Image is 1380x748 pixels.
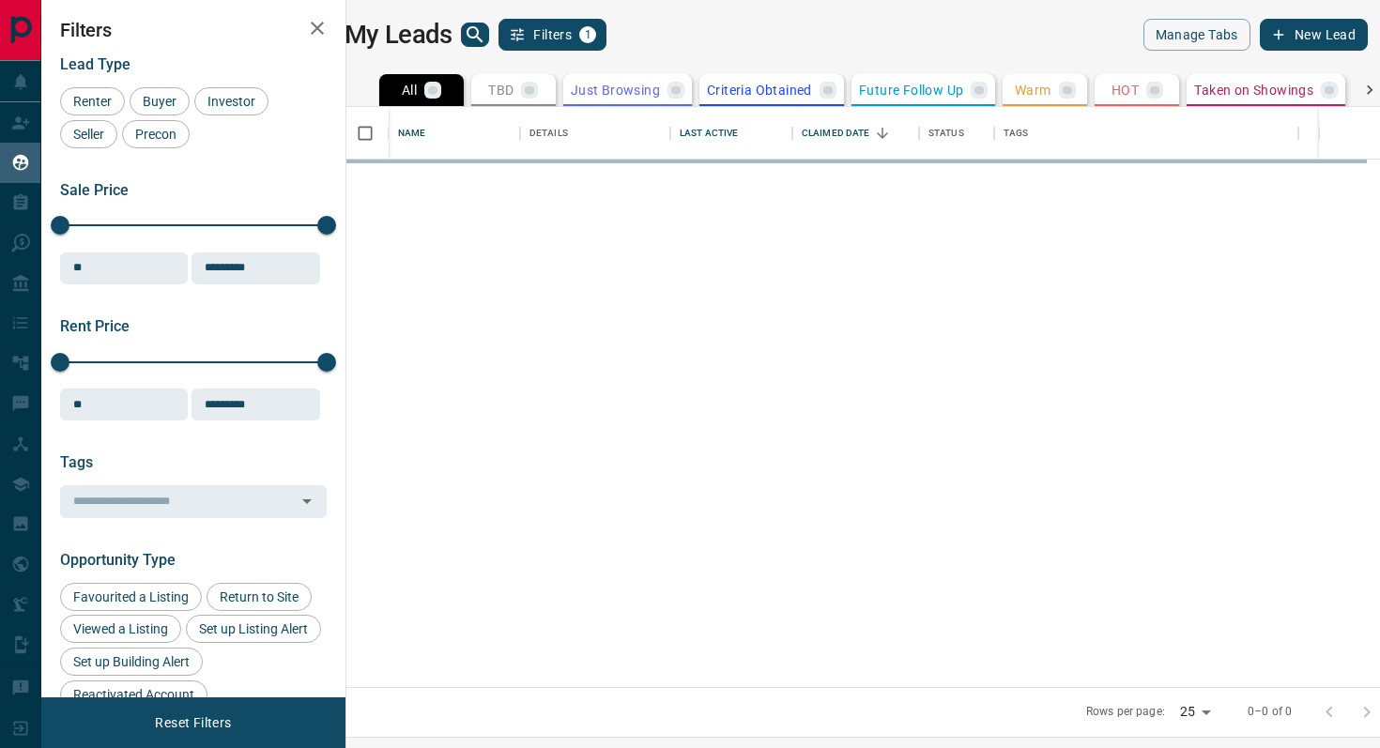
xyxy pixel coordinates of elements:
button: Manage Tabs [1143,19,1250,51]
span: Tags [60,453,93,471]
div: Details [520,107,670,160]
div: Seller [60,120,117,148]
div: Set up Listing Alert [186,615,321,643]
p: Future Follow Up [859,84,963,97]
p: Just Browsing [571,84,660,97]
div: Details [529,107,568,160]
span: Set up Building Alert [67,654,196,669]
span: Rent Price [60,317,130,335]
span: Reactivated Account [67,687,201,702]
p: Taken on Showings [1194,84,1313,97]
span: Favourited a Listing [67,589,195,604]
div: Return to Site [207,583,312,611]
div: Claimed Date [792,107,919,160]
div: Tags [994,107,1298,160]
p: HOT [1112,84,1139,97]
span: Buyer [136,94,183,109]
div: Status [928,107,964,160]
span: Seller [67,127,111,142]
h2: Filters [60,19,327,41]
div: Status [919,107,994,160]
h1: My Leads [345,20,452,50]
div: Last Active [680,107,738,160]
span: Renter [67,94,118,109]
p: Warm [1015,84,1051,97]
div: Tags [1004,107,1029,160]
div: 25 [1173,698,1218,725]
span: Investor [201,94,262,109]
span: Viewed a Listing [67,621,175,636]
p: 0–0 of 0 [1248,704,1292,720]
div: Set up Building Alert [60,648,203,676]
div: Claimed Date [802,107,870,160]
div: Name [389,107,520,160]
div: Reactivated Account [60,680,207,709]
div: Name [398,107,426,160]
span: Opportunity Type [60,551,176,569]
button: New Lead [1260,19,1368,51]
button: search button [461,23,489,47]
span: Return to Site [213,589,305,604]
div: Buyer [130,87,190,115]
span: Set up Listing Alert [192,621,314,636]
button: Open [294,488,320,514]
div: Renter [60,87,125,115]
p: TBD [488,84,514,97]
button: Reset Filters [143,707,243,739]
button: Sort [869,120,896,146]
p: All [402,84,417,97]
button: Filters1 [498,19,606,51]
span: Lead Type [60,55,130,73]
div: Precon [122,120,190,148]
span: 1 [581,28,594,41]
div: Favourited a Listing [60,583,202,611]
span: Sale Price [60,181,129,199]
div: Investor [194,87,268,115]
p: Rows per page: [1086,704,1165,720]
span: Precon [129,127,183,142]
div: Last Active [670,107,792,160]
p: Criteria Obtained [707,84,812,97]
div: Viewed a Listing [60,615,181,643]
